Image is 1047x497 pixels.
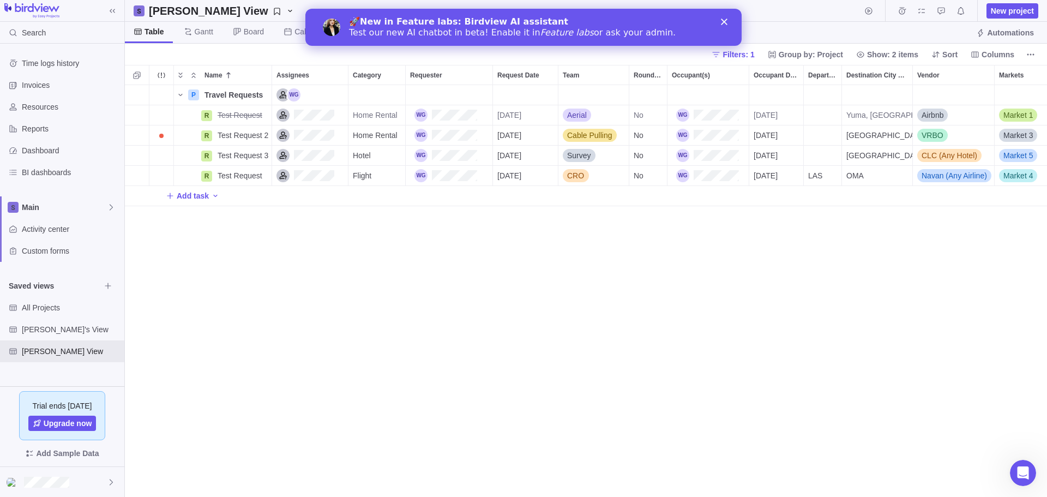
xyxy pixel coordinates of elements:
span: Name [204,70,222,81]
div: Roundtrip [629,125,667,146]
div: Roundtrip [629,85,667,105]
div: Name [174,166,272,186]
span: Occupant Date of Birth [754,70,799,81]
div: Occupant Date of Birth [749,65,803,85]
span: Group by: Project [779,49,843,60]
span: All Projects [22,302,120,313]
span: [GEOGRAPHIC_DATA], [GEOGRAPHIC_DATA] [846,130,912,141]
span: Add Sample Data [9,445,116,462]
div: Category [348,65,405,85]
span: More actions [1023,47,1038,62]
span: [DATE] [497,150,521,161]
span: Add Sample Data [36,447,99,460]
span: Dashboard [22,145,120,156]
img: Show [7,478,20,487]
div: Request Date [493,146,558,166]
span: Destination City & State [846,70,908,81]
div: Name [174,85,272,105]
span: Assignees [276,70,309,81]
div: Whitney Gray [414,149,428,162]
div: Requester [406,166,493,186]
div: Departure City & State [804,65,841,85]
span: Upgrade now [44,418,92,429]
span: Time logs history [22,58,120,69]
span: Filters: 1 [723,49,754,60]
div: Team [558,105,629,125]
span: Test Request 2 [218,130,268,141]
div: VRBO [913,125,994,145]
div: Category [348,146,406,166]
div: OMA [842,166,912,185]
span: Gantt [195,26,213,37]
span: Category [353,70,381,81]
span: Test Request 3 [218,150,268,161]
div: Occupant(s) [667,105,749,125]
div: Team [558,65,629,85]
div: Coordinator [276,149,290,162]
span: [DATE] [497,170,521,181]
span: Whitney's View [145,3,299,19]
span: Hotel [353,150,371,161]
span: Test Request [218,170,262,181]
div: Departure City & State [804,125,842,146]
span: BI dashboards [22,167,120,178]
div: Name [200,65,272,85]
span: New project [986,3,1038,19]
div: Requester [406,105,493,125]
div: Vendor [913,65,994,85]
span: Calendar [294,26,326,37]
a: Upgrade now [28,416,97,431]
div: Team [558,146,629,166]
div: Trouble indication [149,85,174,105]
div: Departure City & State [804,105,842,125]
div: Assignees [272,166,348,186]
span: New project [991,5,1034,16]
span: Resources [22,101,120,112]
div: Airbnb [913,105,994,125]
div: Occupant(s) [667,146,749,166]
span: [PERSON_NAME]'s View [22,324,120,335]
div: No [629,105,667,125]
span: Home Rental [353,130,398,141]
span: No [634,150,643,161]
span: Invoices [22,80,120,91]
span: Market 5 [1003,150,1033,161]
span: Occupant(s) [672,70,710,81]
div: Destination City & State [842,105,913,125]
div: Whitney Gray [414,109,428,122]
div: Assignees [272,85,348,105]
span: Yuma, [GEOGRAPHIC_DATA] [846,110,912,121]
div: No [629,166,667,185]
div: Destination City & State [842,85,913,105]
span: Add activity [211,188,220,203]
div: Request Date [493,125,558,146]
span: [DATE] [754,170,778,181]
div: R [201,130,212,141]
div: Trouble indication [149,125,174,146]
div: Whitney Gray [676,129,689,142]
span: Approval requests [934,3,949,19]
span: [DATE] [497,130,521,141]
div: CLC (Any Hotel) [913,146,994,165]
div: Survey [558,146,629,165]
div: Occupant Date of Birth [749,85,804,105]
div: Trouble indication [149,166,174,186]
div: R [201,110,212,121]
div: Hotel [348,146,405,165]
span: Add task [177,190,209,201]
span: Time logs [894,3,910,19]
div: Test Request [213,166,272,185]
span: Notifications [953,3,968,19]
span: Request Date [497,70,539,81]
div: Category [348,105,406,125]
div: Whitney Gray [676,149,689,162]
div: LAS [804,166,841,185]
div: Cable Pulling [558,125,629,145]
span: Survey [567,150,591,161]
div: Destination City & State [842,65,912,85]
div: Name [174,105,272,125]
span: Saved views [9,280,100,291]
div: Occupant(s) [667,166,749,186]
